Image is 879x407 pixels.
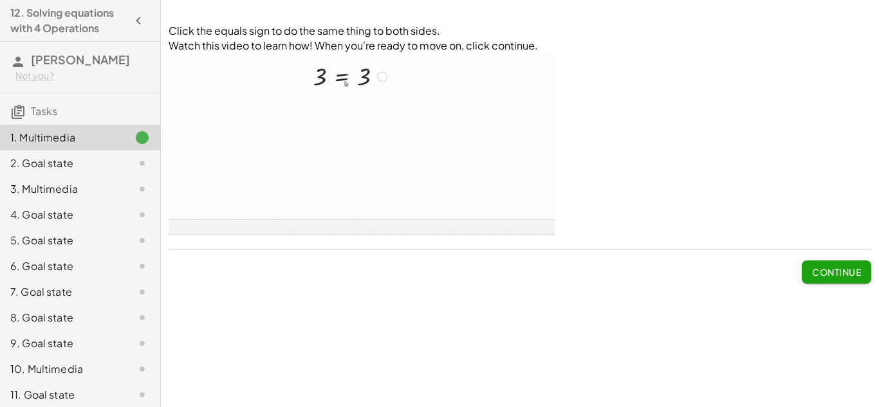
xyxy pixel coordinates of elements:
i: Task not started. [134,361,150,377]
i: Task not started. [134,310,150,325]
div: 3. Multimedia [10,181,114,197]
div: 10. Multimedia [10,361,114,377]
button: Continue [802,260,871,284]
i: Task not started. [134,387,150,402]
div: 6. Goal state [10,258,114,274]
i: Task not started. [134,284,150,300]
i: Task not started. [134,156,150,171]
div: 4. Goal state [10,207,114,222]
span: Tasks [31,104,57,118]
img: 36a6687a8016c119b67d478aaaed29b9243e8febb9e55e8d6df94b226769021e.gif [169,53,555,235]
div: 7. Goal state [10,284,114,300]
div: 9. Goal state [10,336,114,351]
div: 11. Goal state [10,387,114,402]
i: Task not started. [134,181,150,197]
span: Click the equals sign to do the same thing to both sides. [169,24,440,37]
i: Task not started. [134,207,150,222]
span: Watch this video to learn how! When you're ready to move on, click continue. [169,39,538,52]
div: 5. Goal state [10,233,114,248]
i: Task not started. [134,233,150,248]
div: 8. Goal state [10,310,114,325]
i: Task not started. [134,336,150,351]
span: [PERSON_NAME] [31,52,130,67]
div: 1. Multimedia [10,130,114,145]
span: Continue [812,266,861,278]
i: Task finished. [134,130,150,145]
div: Not you? [15,69,150,82]
h4: 12. Solving equations with 4 Operations [10,5,127,36]
div: 2. Goal state [10,156,114,171]
i: Task not started. [134,258,150,274]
